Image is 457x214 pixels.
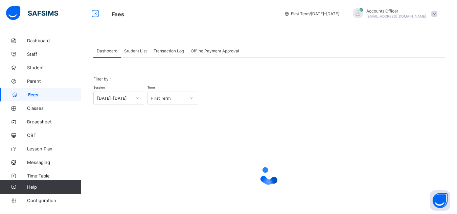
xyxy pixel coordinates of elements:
div: First Term [151,96,186,101]
span: Fees [112,11,124,18]
span: Help [27,184,81,190]
span: Staff [27,51,81,57]
span: Session [93,86,105,89]
div: AccountsOfficer [346,8,441,19]
span: Term [147,86,155,89]
span: Student List [124,48,147,53]
span: Classes [27,105,81,111]
span: Broadsheet [27,119,81,124]
span: Offline Payment Approval [191,48,239,53]
span: Parent [27,78,81,84]
img: safsims [6,6,58,20]
span: Accounts Officer [366,8,426,14]
span: Dashboard [27,38,81,43]
span: [EMAIL_ADDRESS][DOMAIN_NAME] [366,14,426,18]
span: Dashboard [97,48,117,53]
span: Fees [28,92,81,97]
span: Configuration [27,198,81,203]
button: Open asap [430,190,450,211]
span: Lesson Plan [27,146,81,151]
span: Filter by : [93,76,111,81]
span: Messaging [27,160,81,165]
span: session/term information [284,11,339,16]
span: Student [27,65,81,70]
span: CBT [27,133,81,138]
div: [DATE]-[DATE] [97,96,132,101]
span: Transaction Log [154,48,184,53]
span: Time Table [27,173,81,179]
